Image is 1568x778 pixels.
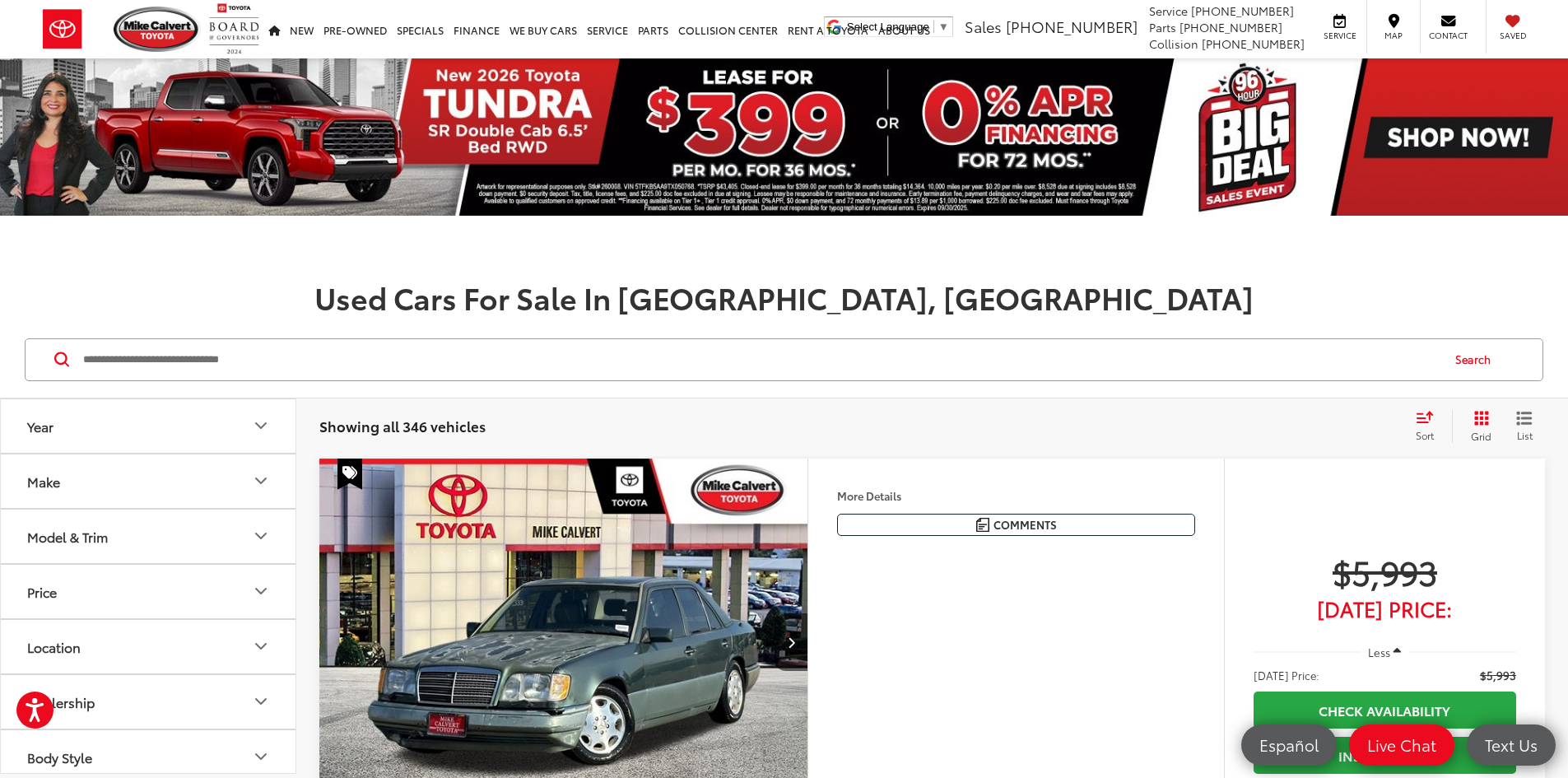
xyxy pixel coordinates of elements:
div: Location [251,636,271,656]
span: Español [1251,734,1327,755]
a: Text Us [1467,724,1556,766]
span: $5,993 [1254,551,1516,592]
span: $5,993 [1480,667,1516,683]
span: Showing all 346 vehicles [319,416,486,436]
button: PricePrice [1,565,297,618]
span: Contact [1429,30,1468,41]
span: ▼ [938,21,949,33]
span: Text Us [1477,734,1546,755]
div: Location [27,639,81,655]
div: Make [251,471,271,491]
div: Dealership [251,692,271,711]
h4: More Details [837,490,1195,501]
img: Mike Calvert Toyota [114,7,201,52]
span: Collision [1149,35,1198,52]
span: [DATE] Price: [1254,600,1516,617]
span: Comments [993,517,1057,533]
span: [PHONE_NUMBER] [1179,19,1282,35]
button: Search [1440,339,1514,380]
div: Body Style [251,747,271,766]
span: [DATE] Price: [1254,667,1319,683]
button: List View [1504,410,1545,443]
span: [PHONE_NUMBER] [1191,2,1294,19]
span: Service [1149,2,1188,19]
div: Price [27,584,57,599]
button: Grid View [1452,410,1504,443]
button: DealershipDealership [1,675,297,729]
span: Grid [1471,429,1491,443]
button: MakeMake [1,454,297,508]
div: Dealership [27,694,95,710]
span: Saved [1495,30,1531,41]
span: [PHONE_NUMBER] [1006,16,1138,37]
span: Parts [1149,19,1176,35]
span: Live Chat [1359,734,1445,755]
a: Check Availability [1254,692,1516,729]
span: Service [1321,30,1358,41]
span: Sales [965,16,1002,37]
button: Less [1361,637,1410,667]
span: List [1516,428,1533,442]
div: Body Style [27,749,92,765]
div: Year [27,418,54,434]
div: Year [251,416,271,436]
a: Live Chat [1349,724,1454,766]
span: Sort [1416,428,1434,442]
button: YearYear [1,399,297,453]
span: Special [337,459,362,490]
div: Price [251,581,271,601]
button: Next image [775,613,807,671]
span: Less [1368,645,1390,659]
div: Model & Trim [251,526,271,546]
span: Map [1375,30,1412,41]
a: Español [1241,724,1337,766]
div: Make [27,473,60,489]
button: Select sort value [1407,410,1452,443]
input: Search by Make, Model, or Keyword [81,340,1440,380]
button: Comments [837,514,1195,536]
button: LocationLocation [1,620,297,673]
span: [PHONE_NUMBER] [1202,35,1305,52]
div: Model & Trim [27,529,108,544]
button: Model & TrimModel & Trim [1,510,297,563]
img: Comments [976,518,989,532]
